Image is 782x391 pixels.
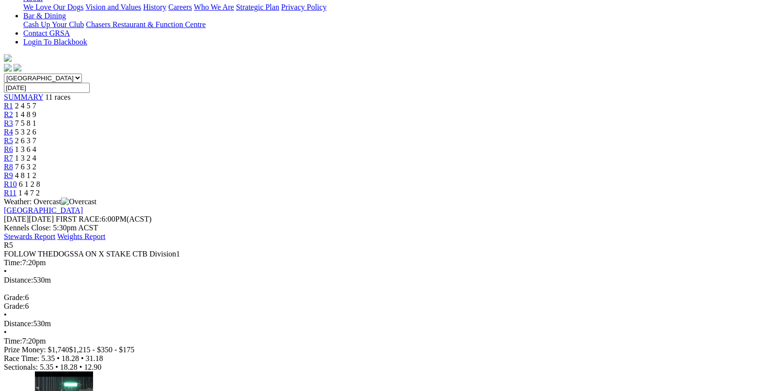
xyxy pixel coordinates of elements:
[4,276,778,285] div: 530m
[15,154,36,162] span: 1 3 2 4
[4,189,16,197] a: R11
[15,171,36,180] span: 4 8 1 2
[143,3,166,11] a: History
[4,110,13,119] a: R2
[4,267,7,275] span: •
[60,363,78,371] span: 18.28
[4,93,43,101] a: SUMMARY
[23,38,87,46] a: Login To Blackbook
[57,354,60,362] span: •
[15,163,36,171] span: 7 6 3 2
[4,83,90,93] input: Select date
[84,363,101,371] span: 12.90
[15,102,36,110] span: 2 4 5 7
[19,180,40,188] span: 6 1 2 8
[4,293,778,302] div: 6
[57,232,106,241] a: Weights Report
[86,354,103,362] span: 31.18
[4,337,22,345] span: Time:
[4,319,33,328] span: Distance:
[194,3,234,11] a: Who We Are
[4,276,33,284] span: Distance:
[61,197,96,206] img: Overcast
[4,119,13,127] a: R3
[4,302,778,311] div: 6
[4,337,778,346] div: 7:20pm
[4,311,7,319] span: •
[85,3,141,11] a: Vision and Values
[40,363,53,371] span: 5.35
[4,128,13,136] a: R4
[4,293,25,301] span: Grade:
[4,363,38,371] span: Sectionals:
[4,250,778,258] div: FOLLOW THEDOGSSA ON X STAKE CTB Division1
[4,258,22,267] span: Time:
[23,12,66,20] a: Bar & Dining
[4,54,12,62] img: logo-grsa-white.png
[23,3,778,12] div: About
[56,215,101,223] span: FIRST RACE:
[4,197,96,206] span: Weather: Overcast
[4,328,7,336] span: •
[15,145,36,153] span: 1 3 6 4
[4,241,13,249] span: R5
[4,354,39,362] span: Race Time:
[14,64,21,72] img: twitter.svg
[18,189,40,197] span: 1 4 7 2
[4,145,13,153] a: R6
[4,102,13,110] a: R1
[55,363,58,371] span: •
[23,3,83,11] a: We Love Our Dogs
[81,354,84,362] span: •
[45,93,70,101] span: 11 races
[4,215,29,223] span: [DATE]
[15,110,36,119] span: 1 4 8 9
[4,346,778,354] div: Prize Money: $1,740
[4,154,13,162] a: R7
[4,302,25,310] span: Grade:
[236,3,279,11] a: Strategic Plan
[23,20,84,29] a: Cash Up Your Club
[4,215,54,223] span: [DATE]
[15,119,36,127] span: 7 5 8 1
[4,258,778,267] div: 7:20pm
[4,206,83,214] a: [GEOGRAPHIC_DATA]
[4,180,17,188] a: R10
[4,171,13,180] a: R9
[4,232,55,241] a: Stewards Report
[15,136,36,145] span: 2 6 3 7
[69,346,135,354] span: $1,215 - $350 - $175
[62,354,79,362] span: 18.28
[4,64,12,72] img: facebook.svg
[23,20,778,29] div: Bar & Dining
[86,20,206,29] a: Chasers Restaurant & Function Centre
[15,128,36,136] span: 5 3 2 6
[168,3,192,11] a: Careers
[4,319,778,328] div: 530m
[4,136,13,145] a: R5
[41,354,55,362] span: 5.35
[281,3,327,11] a: Privacy Policy
[80,363,82,371] span: •
[4,163,13,171] a: R8
[4,224,778,232] div: Kennels Close: 5:30pm ACST
[56,215,152,223] span: 6:00PM(ACST)
[23,29,70,37] a: Contact GRSA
